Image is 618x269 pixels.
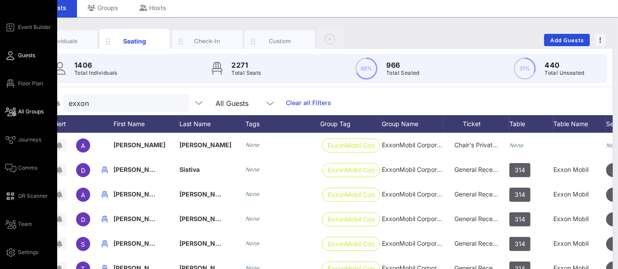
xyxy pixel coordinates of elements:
[260,37,300,45] div: Custom
[113,166,165,173] span: [PERSON_NAME]
[115,36,154,46] div: Seating
[245,142,260,148] i: None
[113,215,165,222] span: [PERSON_NAME]
[454,190,507,198] span: General Reception
[454,215,507,222] span: General Reception
[515,163,525,177] span: 314
[245,215,260,222] i: None
[81,216,85,223] span: D
[553,115,606,133] div: Table Name
[613,212,617,226] span: 4
[550,37,585,44] span: Add Guests
[515,212,525,226] span: 314
[18,80,43,87] span: Floor Plan
[515,237,525,251] span: 314
[553,182,606,207] div: Exxon Mobil
[179,141,231,149] span: [PERSON_NAME]
[553,231,606,256] div: Exxon Mobil
[553,207,606,231] div: Exxon Mobil
[5,78,43,89] a: Floor Plan
[5,163,37,173] a: Comms
[454,141,527,149] span: Chair's Private Reception
[5,106,44,117] a: All Groups
[328,188,374,201] span: ExxonMobil Corpor…
[5,247,38,258] a: Settings
[18,23,51,31] span: Event Builder
[328,237,374,251] span: ExxonMobil Corpor…
[5,22,51,33] a: Event Builder
[210,94,281,112] div: All Guests
[553,157,606,182] div: Exxon Mobil
[74,69,117,77] p: Total Individuals
[454,166,507,173] span: General Reception
[179,115,245,133] div: Last Name
[113,115,179,133] div: First Name
[5,50,35,61] a: Guests
[74,60,117,70] p: 1406
[81,142,85,149] span: A
[18,108,44,116] span: All Groups
[509,115,553,133] div: Table
[382,190,451,198] span: ExxonMobil Corporation
[18,164,37,172] span: Comms
[113,190,165,198] span: [PERSON_NAME]
[81,191,85,199] span: A
[245,166,260,173] i: None
[18,248,38,256] span: Settings
[286,98,331,108] a: Clear all Filters
[43,37,82,45] div: Individuals
[18,51,35,59] span: Guests
[18,220,32,228] span: Team
[113,141,165,149] span: [PERSON_NAME]
[179,190,231,198] span: [PERSON_NAME]
[48,115,70,133] div: Alert
[382,115,443,133] div: Group Name
[544,34,590,46] button: Add Guests
[613,163,617,177] span: 2
[113,240,165,247] span: [PERSON_NAME]
[245,115,320,133] div: Tags
[245,240,260,247] i: None
[320,115,382,133] div: Group Tag
[328,213,374,226] span: ExxonMobil Corpor…
[81,240,85,248] span: S
[188,37,227,45] div: Check-In
[179,166,200,173] span: Sistiva
[245,191,260,197] i: None
[231,60,261,70] p: 2271
[5,134,41,145] a: Journeys
[328,139,374,152] span: ExxonMobil Corpor…
[386,69,420,77] p: Total Seated
[328,164,374,177] span: ExxonMobil Corpor…
[18,136,41,144] span: Journeys
[509,142,523,149] i: None
[443,115,509,133] div: Ticket
[386,60,420,70] p: 966
[382,141,451,149] span: ExxonMobil Corporation
[5,191,48,201] a: QR Scanner
[545,60,585,70] p: 440
[613,188,617,202] span: 3
[179,240,231,247] span: [PERSON_NAME]
[18,192,48,200] span: QR Scanner
[81,167,85,174] span: D
[382,240,451,247] span: ExxonMobil Corporation
[231,69,261,77] p: Total Seats
[382,215,451,222] span: ExxonMobil Corporation
[382,166,451,173] span: ExxonMobil Corporation
[5,219,32,229] a: Team
[179,215,231,222] span: [PERSON_NAME]
[515,188,525,202] span: 314
[216,99,249,107] div: All Guests
[545,69,585,77] p: Total Unseated
[454,240,507,247] span: General Reception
